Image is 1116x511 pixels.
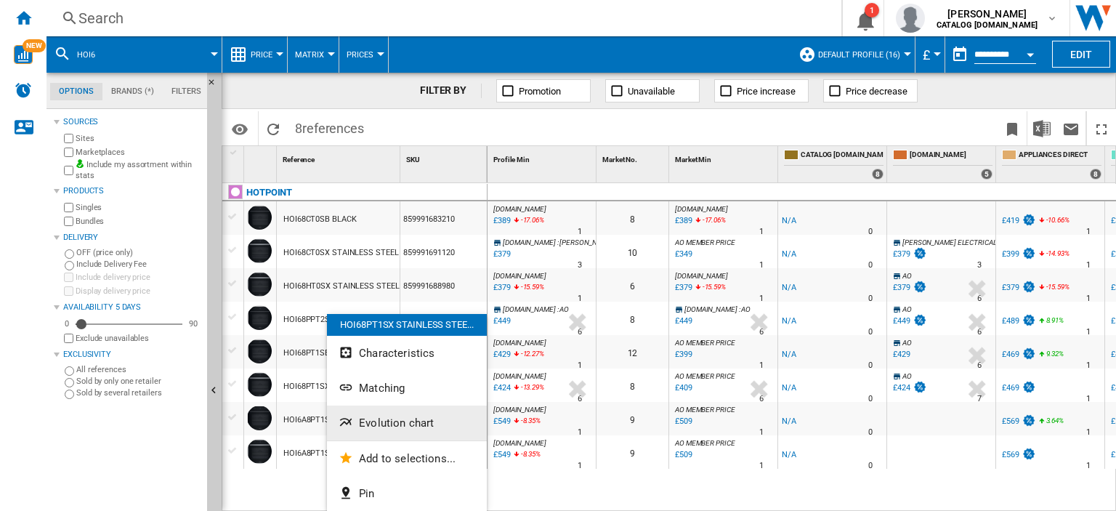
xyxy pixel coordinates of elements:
[327,371,487,406] button: Matching
[327,441,487,476] button: Add to selections...
[359,382,405,395] span: Matching
[359,417,434,430] span: Evolution chart
[327,406,487,440] button: Evolution chart
[327,314,487,336] div: HOI68PT1SX STAINLESS STEE...
[327,476,487,511] button: Pin...
[359,347,434,360] span: Characteristics
[359,452,456,465] span: Add to selections...
[327,336,487,371] button: Characteristics
[359,487,374,500] span: Pin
